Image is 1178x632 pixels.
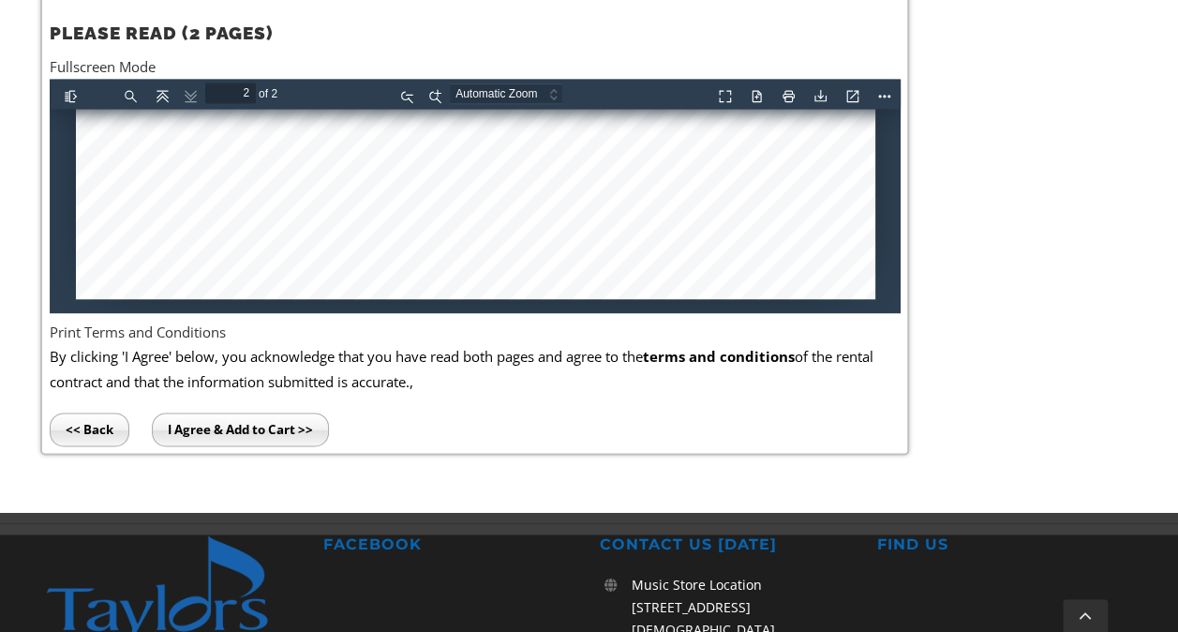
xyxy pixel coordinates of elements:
span: of 2 [206,5,234,25]
b: terms and conditions [643,347,795,366]
select: Zoom [400,5,533,24]
input: << Back [50,413,129,446]
h2: FACEBOOK [323,534,578,554]
a: Fullscreen Mode [50,57,156,76]
p: By clicking 'I Agree' below, you acknowledge that you have read both pages and agree to the of th... [50,344,901,394]
h2: CONTACT US [DATE] [600,534,855,554]
input: Page [156,4,206,24]
h2: FIND US [876,534,1131,554]
input: I Agree & Add to Cart >> [152,413,329,446]
a: Print Terms and Conditions [50,323,226,341]
strong: PLEASE READ (2 PAGES) [50,23,273,43]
